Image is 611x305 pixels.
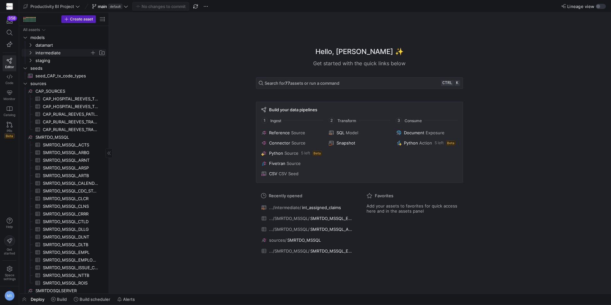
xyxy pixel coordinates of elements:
[22,156,106,164] div: Press SPACE to select this row.
[291,140,305,145] span: Source
[3,119,16,141] a: PRsBeta
[3,87,16,103] a: Monitor
[22,225,106,233] div: Press SPACE to select this row.
[260,170,324,177] button: CSVCSV Seed
[43,126,99,133] span: CAP_RURAL_REEVES_TRANSACTION​​​​​​​​​
[22,195,106,202] div: Press SPACE to select this row.
[43,264,99,271] span: SMRTDO_MSSQL_ISSUE_CATEGORY​​​​​​​​​
[4,291,15,301] div: MR
[123,297,135,302] span: Alerts
[260,149,324,157] button: PythonSource5 leftBeta
[22,49,106,57] div: Press SPACE to select this row.
[22,34,106,41] div: Press SPACE to select this row.
[22,241,106,248] div: Press SPACE to select this row.
[43,241,99,248] span: SMRTDO_MSSQL_DLTB​​​​​​​​​
[269,161,285,166] span: Fivetran
[22,248,106,256] a: SMRTDO_MSSQL_EMPL​​​​​​​​​
[43,195,99,202] span: SMRTDO_MSSQL_CLCR​​​​​​​​​
[336,130,344,135] span: SQL
[260,139,324,147] button: ConnectorSource
[22,41,106,49] div: Press SPACE to select this row.
[5,81,13,85] span: Code
[35,72,99,80] span: seed_CAP_tx_code_types​​​​​​
[285,81,290,86] strong: 77
[22,225,106,233] a: SMRTDO_MSSQL_DLLG​​​​​​​​​
[284,151,298,156] span: Source
[22,264,106,271] a: SMRTDO_MSSQL_ISSUE_CATEGORY​​​​​​​​​
[404,140,418,145] span: Python
[265,81,339,86] span: Search for assets or run a command
[22,64,106,72] div: Press SPACE to select this row.
[80,297,110,302] span: Build scheduler
[22,248,106,256] div: Press SPACE to select this row.
[3,15,16,27] button: 358
[22,95,106,103] a: CAP_HOSPITAL_REEVES_TRANSACTION_CODES​​​​​​​​​
[269,216,310,221] span: .../SMRTDO_MSSQL/
[22,87,106,95] a: CAP_SOURCES​​​​​​​​
[22,218,106,225] a: SMRTDO_MSSQL_CTLD​​​​​​​​​
[22,233,106,241] div: Press SPACE to select this row.
[22,279,106,287] div: Press SPACE to select this row.
[22,2,81,11] button: Productivity BI Project
[313,151,322,156] span: Beta
[22,103,106,110] div: Press SPACE to select this row.
[71,294,113,305] button: Build scheduler
[435,141,444,145] span: 5 left
[43,210,99,218] span: SMRTDO_MSSQL_CRRR​​​​​​​​​
[404,130,424,135] span: Document
[22,95,106,103] div: Press SPACE to select this row.
[22,233,106,241] a: SMRTDO_MSSQL_DLNT​​​​​​​​​
[22,241,106,248] a: SMRTDO_MSSQL_DLTB​​​​​​​​​
[256,59,463,67] div: Get started with the quick links below
[43,149,99,156] span: SMRTDO_MSSQL_ARBG​​​​​​​​​
[310,248,352,254] span: SMRTDO_MSSQL_EMPL
[441,80,453,86] kbd: ctrl
[22,156,106,164] a: SMRTDO_MSSQL_ARNT​​​​​​​​​
[43,111,99,118] span: CAP_RURAL_REEVES_PATIENT_PAYMENT​​​​​​​​​
[22,287,106,294] div: Press SPACE to select this row.
[269,193,302,198] span: Recently opened
[6,3,13,10] img: https://storage.googleapis.com/y42-prod-data-exchange/images/6On40cC7BTNLwgzZ6Z6KvpMAPxzV1NWE9CLY...
[426,130,445,135] span: Exposure
[70,17,93,21] span: Create asset
[22,287,106,294] a: SMRTDOSQLSERVER​​​​​​​​
[22,202,106,210] a: SMRTDO_MSSQL_CLNS​​​​​​​​​
[30,80,105,87] span: sources
[367,203,458,214] span: Add your assets to favorites for quick access here and in the assets panel
[43,187,99,195] span: SMRTDO_MSSQL_CDC_STAGING_ARBG​​​​​​​​​
[291,130,305,135] span: Source
[22,164,106,172] div: Press SPACE to select this row.
[43,249,99,256] span: SMRTDO_MSSQL_EMPL​​​​​​​​​
[3,215,16,231] button: Help
[269,238,287,243] span: sources/
[4,97,15,101] span: Monitor
[22,87,106,95] div: Press SPACE to select this row.
[3,71,16,87] a: Code
[301,151,310,155] span: 5 left
[5,225,13,229] span: Help
[22,256,106,264] a: SMRTDO_MSSQL_EMPLOYEE_EMAIL​​​​​​​​​
[260,214,354,223] button: .../SMRTDO_MSSQL/SMRTDO_MSSQL_EMPLOYEE_EMAIL
[346,130,358,135] span: Model
[454,80,460,86] kbd: k
[22,179,106,187] div: Press SPACE to select this row.
[22,110,106,118] a: CAP_RURAL_REEVES_PATIENT_PAYMENT​​​​​​​​​
[375,193,393,198] span: Favorites
[43,157,99,164] span: SMRTDO_MSSQL_ARNT​​​​​​​​​
[3,103,16,119] a: Catalog
[4,273,16,281] span: Space settings
[260,225,354,233] button: .../SMRTDO_MSSQL/SMRTDO_MSSQL_ARSP
[43,279,99,287] span: SMRTDO_MSSQL_ROIS​​​​​​​​​
[4,133,15,138] span: Beta
[22,149,106,156] div: Press SPACE to select this row.
[22,133,106,141] div: Press SPACE to select this row.
[22,126,106,133] div: Press SPACE to select this row.
[22,72,106,80] div: Press SPACE to select this row.
[43,218,99,225] span: SMRTDO_MSSQL_CTLD​​​​​​​​​
[269,151,283,156] span: Python
[22,133,106,141] a: SMRTDO_MSSQL​​​​​​​​
[3,289,16,302] button: MR
[287,161,301,166] span: Source
[3,1,16,12] a: https://storage.googleapis.com/y42-prod-data-exchange/images/6On40cC7BTNLwgzZ6Z6KvpMAPxzV1NWE9CLY...
[43,203,99,210] span: SMRTDO_MSSQL_CLNS​​​​​​​​​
